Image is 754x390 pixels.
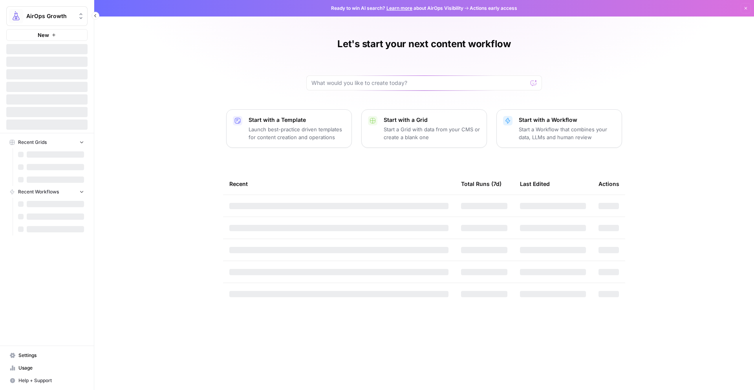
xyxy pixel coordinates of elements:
[6,374,88,387] button: Help + Support
[6,29,88,41] button: New
[226,109,352,148] button: Start with a TemplateLaunch best-practice driven templates for content creation and operations
[18,139,47,146] span: Recent Grids
[229,173,448,195] div: Recent
[6,136,88,148] button: Recent Grids
[18,377,84,384] span: Help + Support
[38,31,49,39] span: New
[461,173,501,195] div: Total Runs (7d)
[337,38,511,50] h1: Let's start your next content workflow
[384,116,480,124] p: Start with a Grid
[598,173,619,195] div: Actions
[470,5,517,12] span: Actions early access
[311,79,527,87] input: What would you like to create today?
[384,125,480,141] p: Start a Grid with data from your CMS or create a blank one
[519,125,615,141] p: Start a Workflow that combines your data, LLMs and human review
[249,125,345,141] p: Launch best-practice driven templates for content creation and operations
[18,352,84,359] span: Settings
[6,6,88,26] button: Workspace: AirOps Growth
[519,116,615,124] p: Start with a Workflow
[496,109,622,148] button: Start with a WorkflowStart a Workflow that combines your data, LLMs and human review
[6,186,88,198] button: Recent Workflows
[26,12,74,20] span: AirOps Growth
[6,349,88,362] a: Settings
[18,188,59,195] span: Recent Workflows
[9,9,23,23] img: AirOps Growth Logo
[386,5,412,11] a: Learn more
[18,364,84,372] span: Usage
[361,109,487,148] button: Start with a GridStart a Grid with data from your CMS or create a blank one
[6,362,88,374] a: Usage
[249,116,345,124] p: Start with a Template
[331,5,463,12] span: Ready to win AI search? about AirOps Visibility
[520,173,550,195] div: Last Edited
